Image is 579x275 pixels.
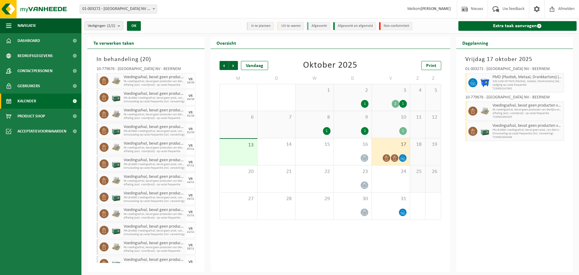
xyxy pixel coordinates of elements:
span: Dashboard [17,33,40,48]
div: 1 [399,100,407,108]
img: PB-LB-0680-HPE-GN-01 [112,193,121,202]
img: LP-PA-00000-WDN-11 [112,176,121,185]
span: 1 [299,87,330,94]
span: PB-LB-0680 Voedingsafval, bevat geen prod, van dierl oorspr [124,130,185,133]
h3: Vrijdag 17 oktober 2025 [465,55,564,64]
span: Afhaling (excl. voorrijkost) - op vaste frequentie [124,216,185,220]
span: 8 [299,114,330,121]
span: PB-LB-0680 Voedingsafval, bevat geen prod, van dierl oorspr [124,262,185,266]
span: Voedingsafval, bevat geen producten van dierlijke oorsprong, gemengde verpakking (exclusief glas) [124,141,185,146]
span: Afhaling (excl. voorrijkost) - op vaste frequentie [124,183,185,187]
li: Non-conformiteit [379,22,413,30]
span: Voedingsafval, bevat geen producten van dierlijke oorsprong, gemengde verpakking (exclusief glas) [124,241,185,246]
img: LP-PA-00000-WDN-11 [480,107,489,116]
span: Voedingsafval, bevat geen producten van dierlijke oorsprong, gemengde verpakking (exclusief glas) [124,91,185,96]
span: PB-LB-0680 Voedingsafval, bevat geen prod, van dierl oorspr [492,128,562,132]
span: PB-LB-0680 Voedingsafval, bevat geen prod, van dierl oorspr [124,229,185,233]
span: Acceptatievoorwaarden [17,124,66,139]
img: LP-PA-00000-WDN-11 [112,209,121,218]
span: Voedingsafval, bevat geen producten van dierlijke oorsprong, gemengde verpakking (exclusief glas) [492,103,562,108]
span: PMD (Plastiek, Metaal, Drankkartons) (bedrijven) [492,75,562,80]
button: OK [127,21,141,31]
div: Oktober 2025 [303,61,357,70]
span: 2 [337,87,369,94]
span: 31 [375,196,407,202]
img: PB-LB-0680-HPE-GN-01 [480,127,489,136]
div: 31/10 [187,131,194,134]
div: 21/11 [187,214,194,217]
span: PB-LB-0680 Voedingsafval, bevat geen prod, van dierl oorspr [124,196,185,200]
a: Print [421,61,441,70]
span: Lediging op vaste frequentie [492,83,562,87]
span: 23 [337,168,369,175]
div: VR [188,244,193,247]
span: PA voedingsafval, bevat geen producten van dierlijke oorspr, [124,113,185,117]
span: Vorige [220,61,229,70]
div: Vandaag [241,61,268,70]
span: 10 [375,114,407,121]
li: In te plannen [247,22,274,30]
span: Afhaling (excl. voorrijkost) - op vaste frequentie [124,150,185,153]
div: VR [188,177,193,181]
span: Print [426,63,436,68]
span: 9 [337,114,369,121]
div: 10-779676 - [GEOGRAPHIC_DATA] NV - BEERNEM [465,95,564,101]
span: 18 [413,141,422,148]
span: Voedingsafval, bevat geen producten van dierlijke oorsprong, gemengde verpakking (exclusief glas) [124,174,185,179]
span: T250002604455 [492,115,562,119]
span: 15 [299,141,330,148]
span: Voedingsafval, bevat geen producten van dierlijke oorsprong, gemengde verpakking (exclusief glas) [124,191,185,196]
span: 01-003272 - BELGOSUC NV - BEERNEM [80,5,157,13]
strong: [PERSON_NAME] [421,7,451,11]
h2: Overzicht [210,37,242,49]
span: PA voedingsafval, bevat geen producten van dierlijke oorspr, [124,146,185,150]
span: Gebruikers [17,78,40,94]
span: Omwisseling op vaste frequentie (incl. verwerking) [124,166,185,170]
button: Vestigingen(2/2) [84,21,123,30]
span: PA voedingsafval, bevat geen producten van dierlijke oorspr, [124,246,185,249]
span: Product Shop [17,109,45,124]
span: PA voedingsafval, bevat geen producten van dierlijke oorspr, [124,213,185,216]
span: 7 [261,114,292,121]
span: Navigatie [17,18,36,33]
td: Z [410,73,426,84]
span: 6 [223,114,254,121]
span: 26 [429,168,438,175]
span: Omwisseling op vaste frequentie (incl. verwerking) [124,200,185,203]
div: 1 [323,127,331,135]
span: T250002247662 [492,87,562,91]
span: PB-LB-0680 Voedingsafval, bevat geen prod, van dierl oorspr [124,96,185,100]
span: Afhaling (excl. voorrijkost) - op vaste frequentie [124,117,185,120]
span: Voedingsafval, bevat geen producten van dierlijke oorsprong, gemengde verpakking (exclusief glas) [124,158,185,163]
span: 3 [375,87,407,94]
img: WB-1100-HPE-BE-01 [480,78,489,87]
span: Volgende [229,61,238,70]
span: 13 [223,142,254,149]
div: 1 [361,100,369,108]
span: Omwisseling op vaste frequentie (incl. verwerking) [124,233,185,236]
img: PB-LB-0680-HPE-GN-01 [112,159,121,168]
span: 14 [261,141,292,148]
td: Z [426,73,441,84]
div: 2 [392,100,399,108]
span: 12 [429,114,438,121]
span: Omwisseling op vaste frequentie (incl. verwerking) [124,100,185,104]
h2: Dagplanning [456,37,494,49]
div: VR [188,144,193,148]
span: Voedingsafval, bevat geen producten van dierlijke oorsprong, gemengde verpakking (exclusief glas) [124,75,185,80]
span: 27 [223,196,254,202]
div: 1 [361,127,369,135]
li: Afgewerkt [307,22,330,30]
div: VR [188,260,193,264]
div: VR [188,227,193,231]
div: 01-003272 - [GEOGRAPHIC_DATA] NV - BEERNEM [465,67,564,73]
div: 24/10 [187,98,194,101]
span: Afhaling (excl. voorrijkost) - op vaste frequentie [124,83,185,87]
span: Voedingsafval, bevat geen producten van dierlijke oorsprong, gemengde verpakking (exclusief glas) [124,125,185,130]
td: W [296,73,334,84]
span: Vestigingen [88,21,115,30]
span: 20 [142,56,149,62]
div: VR [188,111,193,114]
div: VR [188,78,193,81]
img: PB-LB-0680-HPE-GN-01 [112,226,121,235]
